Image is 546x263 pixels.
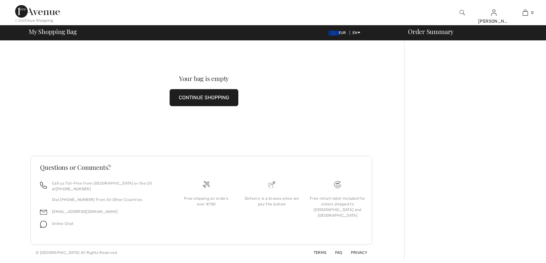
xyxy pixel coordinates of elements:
div: Free return label included for orders shipped to [GEOGRAPHIC_DATA] and [GEOGRAPHIC_DATA] [310,196,365,218]
img: email [40,209,47,216]
div: Free shipping on orders over €130 [178,196,234,207]
a: Privacy [343,250,367,255]
p: Dial [PHONE_NUMBER] From All Other Countries [52,197,166,203]
img: Euro [328,31,339,36]
h3: Questions or Comments? [40,164,363,170]
span: EN [352,31,360,35]
img: search the website [460,9,465,16]
a: [PHONE_NUMBER] [56,187,91,191]
div: Delivery is a breeze since we pay the duties! [244,196,299,207]
div: Order Summary [400,28,542,35]
div: < Continue Shopping [15,18,53,23]
img: Free shipping on orders over &#8364;130 [203,181,210,188]
button: CONTINUE SHOPPING [170,89,238,106]
img: chat [40,221,47,228]
a: FAQ [328,250,342,255]
a: Terms [306,250,327,255]
img: Free shipping on orders over &#8364;130 [334,181,341,188]
p: Call us Toll-Free from [GEOGRAPHIC_DATA] or the US at [52,180,166,192]
div: Your bag is empty [48,75,360,82]
img: 1ère Avenue [15,5,60,18]
span: 0 [531,10,534,15]
img: My Info [491,9,497,16]
div: [PERSON_NAME] [478,18,509,25]
div: © [GEOGRAPHIC_DATA] All Rights Reserved [36,250,117,255]
a: [EMAIL_ADDRESS][DOMAIN_NAME] [52,209,118,214]
img: My Bag [523,9,528,16]
span: Online Chat [52,221,73,226]
img: call [40,182,47,189]
a: 0 [510,9,541,16]
a: Sign In [491,9,497,15]
img: Delivery is a breeze since we pay the duties! [268,181,275,188]
span: My Shopping Bag [29,28,77,35]
span: EUR [328,31,349,35]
